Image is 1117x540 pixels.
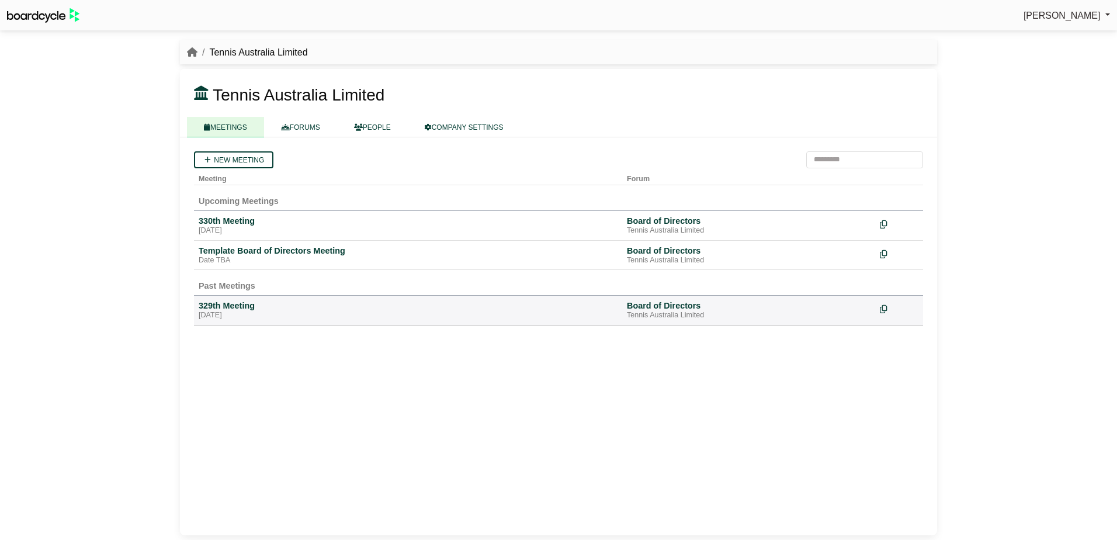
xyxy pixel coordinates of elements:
[199,311,618,320] div: [DATE]
[213,86,384,104] span: Tennis Australia Limited
[194,151,273,168] a: New meeting
[627,245,870,256] div: Board of Directors
[622,168,875,185] th: Forum
[880,245,918,261] div: Make a copy
[627,216,870,226] div: Board of Directors
[199,300,618,311] div: 329th Meeting
[1024,8,1110,23] a: [PERSON_NAME]
[187,45,308,60] nav: breadcrumb
[199,216,618,226] div: 330th Meeting
[199,300,618,320] a: 329th Meeting [DATE]
[627,216,870,236] a: Board of Directors Tennis Australia Limited
[337,117,408,137] a: PEOPLE
[264,117,337,137] a: FORUMS
[199,245,618,265] a: Template Board of Directors Meeting Date TBA
[7,8,79,23] img: BoardcycleBlackGreen-aaafeed430059cb809a45853b8cf6d952af9d84e6e89e1f1685b34bfd5cb7d64.svg
[627,245,870,265] a: Board of Directors Tennis Australia Limited
[199,256,618,265] div: Date TBA
[199,245,618,256] div: Template Board of Directors Meeting
[627,300,870,320] a: Board of Directors Tennis Australia Limited
[627,300,870,311] div: Board of Directors
[194,168,622,185] th: Meeting
[880,216,918,231] div: Make a copy
[408,117,521,137] a: COMPANY SETTINGS
[627,226,870,236] div: Tennis Australia Limited
[880,300,918,316] div: Make a copy
[1024,11,1101,20] span: [PERSON_NAME]
[627,311,870,320] div: Tennis Australia Limited
[627,256,870,265] div: Tennis Australia Limited
[187,117,264,137] a: MEETINGS
[199,196,279,206] span: Upcoming Meetings
[199,226,618,236] div: [DATE]
[199,281,255,290] span: Past Meetings
[199,216,618,236] a: 330th Meeting [DATE]
[197,45,308,60] li: Tennis Australia Limited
